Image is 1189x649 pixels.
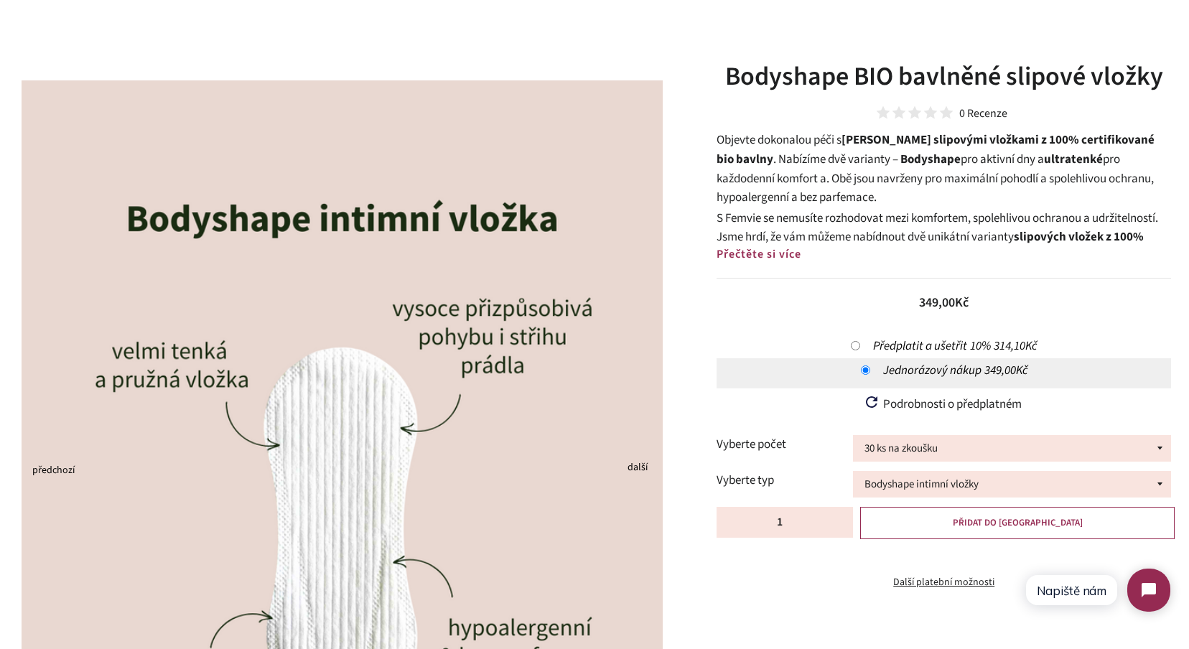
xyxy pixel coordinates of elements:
button: Previous [32,470,39,473]
iframe: Tidio Chat [1012,556,1183,624]
span: . Nabízíme dvě varianty – [773,151,898,168]
b: [PERSON_NAME] slipovými vložkami z 100% certifikované bio bavlny [717,131,1155,168]
label: Vyberte počet [717,435,853,454]
span: PŘIDAT DO [GEOGRAPHIC_DATA] [953,516,1083,529]
span: Předplatit a ušetřit [873,337,970,355]
a: Další platební možnosti [717,575,1170,591]
span: Objevte dokonalou péči s [717,131,841,149]
span: Jednorázový nákup [883,362,984,379]
span: Přečtěte si více [717,246,801,262]
button: Podrobnosti o předplatném [862,394,1026,415]
b: Bodyshape [900,151,961,168]
span: Podrobnosti o předplatném [877,396,1022,413]
b: ltratenké [1051,151,1103,168]
span: original price [984,362,1027,379]
strong: u [1044,151,1051,168]
span: S Femvie se nemusíte rozhodovat mezi komfortem, spolehlivou ochranou a udržitelností. Jsme hrdí, ... [717,210,1158,265]
span: pro aktivní dny a pro každodenní komfort a. Obě jsou navrženy pro maximální pohodlí a spolehlivou... [717,151,1154,206]
button: Next [628,467,635,470]
h1: Bodyshape BIO bavlněné slipové vložky [717,59,1170,95]
label: Vyberte typ [717,471,853,490]
span: 349,00Kč [919,294,969,312]
span: recurring price [994,337,1037,355]
div: 0 Recenze [959,108,1007,118]
button: PŘIDAT DO [GEOGRAPHIC_DATA] [860,507,1175,538]
span: 10% [970,337,994,355]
